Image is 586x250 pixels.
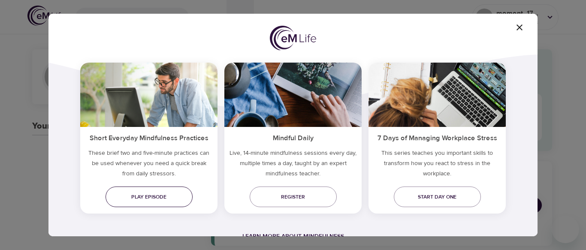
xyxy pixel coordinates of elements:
h5: Short Everyday Mindfulness Practices [80,127,217,148]
span: Start day one [401,193,474,202]
span: Play episode [112,193,186,202]
span: Register [257,193,330,202]
img: ims [224,63,362,127]
h5: 7 Days of Managing Workplace Stress [369,127,506,148]
a: Register [250,187,337,207]
a: Start day one [394,187,481,207]
img: ims [369,63,506,127]
img: logo [270,26,316,51]
p: This series teaches you important skills to transform how you react to stress in the workplace. [369,148,506,182]
a: Learn more about mindfulness [242,232,344,240]
img: ims [80,63,217,127]
p: Live, 14-minute mindfulness sessions every day, multiple times a day, taught by an expert mindful... [224,148,362,182]
a: Play episode [106,187,193,207]
h5: These brief two and five-minute practices can be used whenever you need a quick break from daily ... [80,148,217,182]
h5: Mindful Daily [224,127,362,148]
